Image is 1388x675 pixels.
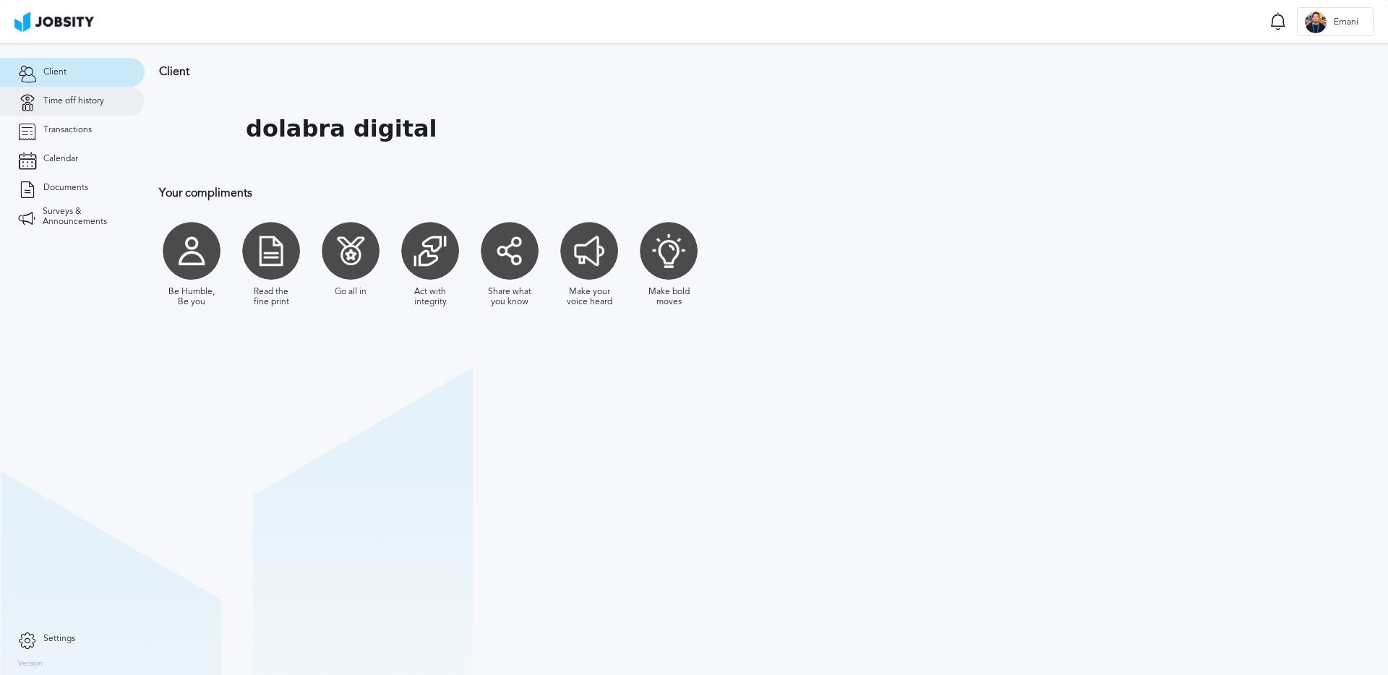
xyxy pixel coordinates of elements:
span: Ernani [1327,17,1366,27]
img: ab4bad089aa723f57921c736e9817d99.png [14,12,94,32]
label: Version: [18,660,45,668]
span: Transactions [43,125,92,135]
h3: Your compliments [159,186,943,199]
span: Calendar [43,154,78,164]
span: Client [43,67,67,77]
button: EErnani [1297,7,1374,36]
span: Documents [43,183,88,193]
h1: dolabra digital [246,116,437,142]
span: Time off history [43,96,104,106]
div: Share what you know [484,287,535,307]
span: Settings [43,634,75,644]
div: Go all in [335,287,367,297]
h3: Client [159,65,943,78]
div: Read the fine print [246,287,296,307]
div: Make bold moves [643,287,694,307]
div: Act with integrity [405,287,455,307]
div: E [1305,12,1327,33]
span: Surveys & Announcements [43,207,127,227]
div: Make your voice heard [564,287,614,307]
div: Be Humble, Be you [166,287,217,307]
